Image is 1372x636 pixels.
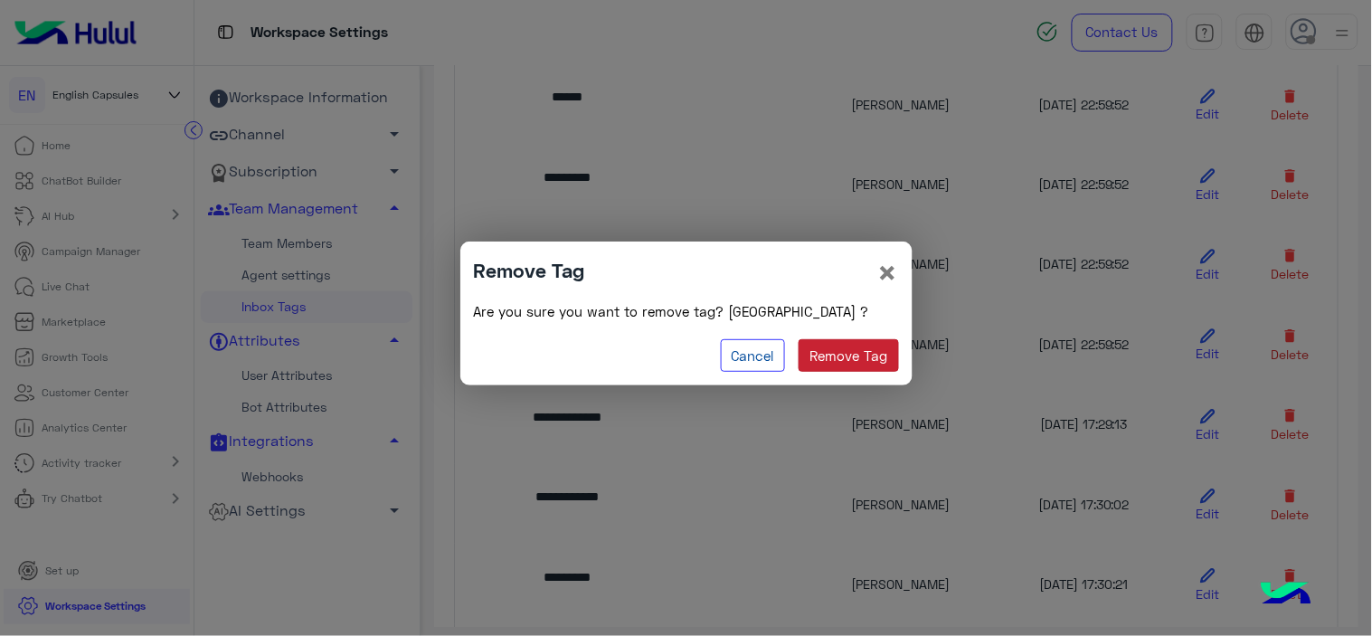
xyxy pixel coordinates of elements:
[1254,564,1318,627] img: hulul-logo.png
[721,339,786,372] button: Cancel
[877,255,899,290] button: Close
[474,255,585,285] h4: Remove Tag
[474,303,899,319] h6: Are you sure you want to remove tag? [GEOGRAPHIC_DATA] ?
[877,252,899,292] span: ×
[799,339,899,372] button: Remove Tag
